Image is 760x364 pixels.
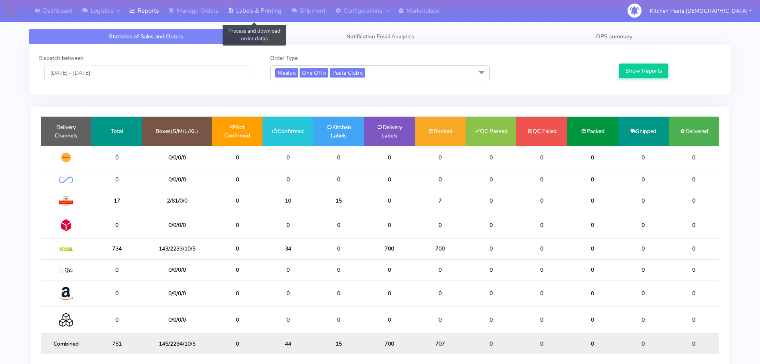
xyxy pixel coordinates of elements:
td: 0 [516,239,567,259]
td: 0 [669,190,719,212]
td: 0 [618,307,669,333]
span: One Off [300,68,328,78]
td: 0 [669,333,719,354]
td: 0 [212,212,263,238]
td: Total [91,117,142,146]
span: Meals [275,68,298,78]
td: 0 [669,280,719,306]
td: 0 [91,146,142,169]
td: 0/0/0/0 [142,307,212,333]
td: 0 [618,146,669,169]
td: 0 [263,212,313,238]
td: QC Passed [466,117,516,146]
td: 0 [263,307,313,333]
td: Shipped [618,117,669,146]
img: Collection [59,313,73,327]
td: 0 [567,333,618,354]
td: Combined [41,333,91,354]
span: OPS summary [596,33,632,40]
td: 0 [669,307,719,333]
td: 0 [91,169,142,190]
td: 0 [466,333,516,354]
td: 0 [91,259,142,280]
td: 0 [516,169,567,190]
td: 0 [415,146,466,169]
td: 700 [364,333,415,354]
td: 15 [313,333,364,354]
td: 0 [567,259,618,280]
td: QC Failed [516,117,567,146]
td: 0/0/0/0 [142,169,212,190]
img: OnFleet [59,177,73,183]
td: 143/2233/10/5 [142,239,212,259]
td: 0 [313,259,364,280]
td: 17 [91,190,142,212]
td: 0 [415,280,466,306]
td: 0/0/0/0 [142,259,212,280]
img: MaxOptra [59,268,73,273]
button: Show Reports [619,64,668,78]
td: 0 [516,333,567,354]
td: 0 [618,190,669,212]
span: Pasta Club [330,68,365,78]
td: 0 [618,280,669,306]
td: 0 [313,169,364,190]
td: Delivery Labels [364,117,415,146]
td: 0 [91,212,142,238]
td: 700 [415,239,466,259]
td: 0 [466,212,516,238]
td: 0 [618,239,669,259]
td: 0 [618,212,669,238]
span: Statistics of Sales and Orders [109,33,183,40]
td: Delivered [669,117,719,146]
td: 0 [364,190,415,212]
td: 0 [516,307,567,333]
td: 0 [212,169,263,190]
td: 7 [415,190,466,212]
td: 0 [466,307,516,333]
td: 0 [415,307,466,333]
td: Booked [415,117,466,146]
input: Pick the Daterange [44,66,252,80]
td: 0 [364,307,415,333]
td: 0 [466,190,516,212]
td: 0 [263,280,313,306]
img: Amazon [59,286,73,300]
td: 0 [313,307,364,333]
td: Confirmed [263,117,313,146]
td: 0 [516,212,567,238]
td: 0 [618,333,669,354]
ul: Tabs [29,29,731,44]
td: 0 [364,146,415,169]
td: 0 [669,169,719,190]
td: 145/2294/10/5 [142,333,212,354]
td: 0 [415,169,466,190]
td: 0 [263,259,313,280]
td: 0 [618,259,669,280]
td: 2/61/0/0 [142,190,212,212]
td: 0 [364,280,415,306]
td: 0 [466,146,516,169]
td: 0 [313,280,364,306]
td: Boxes(S/M/L/XL) [142,117,212,146]
td: 0 [212,259,263,280]
td: 0/0/0/0 [142,212,212,238]
td: 0 [669,146,719,169]
td: Not Confirmed [212,117,263,146]
td: Kitchen Labels [313,117,364,146]
img: Yodel [59,247,73,251]
td: Delivery Channels [41,117,91,146]
td: 0 [91,307,142,333]
td: 0 [466,169,516,190]
td: 10 [263,190,313,212]
label: Order Type [270,54,298,62]
td: 44 [263,333,313,354]
td: 0 [567,239,618,259]
img: DPD [59,218,73,232]
td: 0 [466,239,516,259]
img: Royal Mail [59,196,73,206]
a: x [322,68,326,77]
td: 0 [567,169,618,190]
td: 707 [415,333,466,354]
td: Packed [567,117,618,146]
